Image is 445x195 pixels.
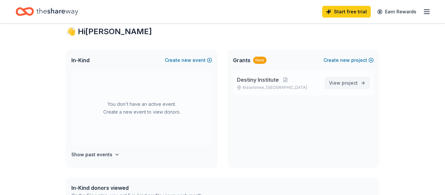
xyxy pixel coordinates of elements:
[71,151,112,159] h4: Show past events
[16,4,78,19] a: Home
[233,56,251,64] span: Grants
[71,71,212,146] div: You don't have an active event. Create a new event to view donors.
[71,56,90,64] span: In-Kind
[66,26,379,37] div: 👋 Hi [PERSON_NAME]
[71,184,203,192] div: In-Kind donors viewed
[71,151,120,159] button: Show past events
[342,80,358,86] span: project
[322,6,371,18] a: Start free trial
[253,57,266,64] div: New
[237,76,279,84] span: Destiny Institute
[329,79,358,87] span: View
[181,56,191,64] span: new
[323,56,374,64] button: Createnewproject
[165,56,212,64] button: Createnewevent
[237,85,320,90] p: Kissimmee, [GEOGRAPHIC_DATA]
[325,77,370,89] a: View project
[373,6,420,18] a: Earn Rewards
[340,56,350,64] span: new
